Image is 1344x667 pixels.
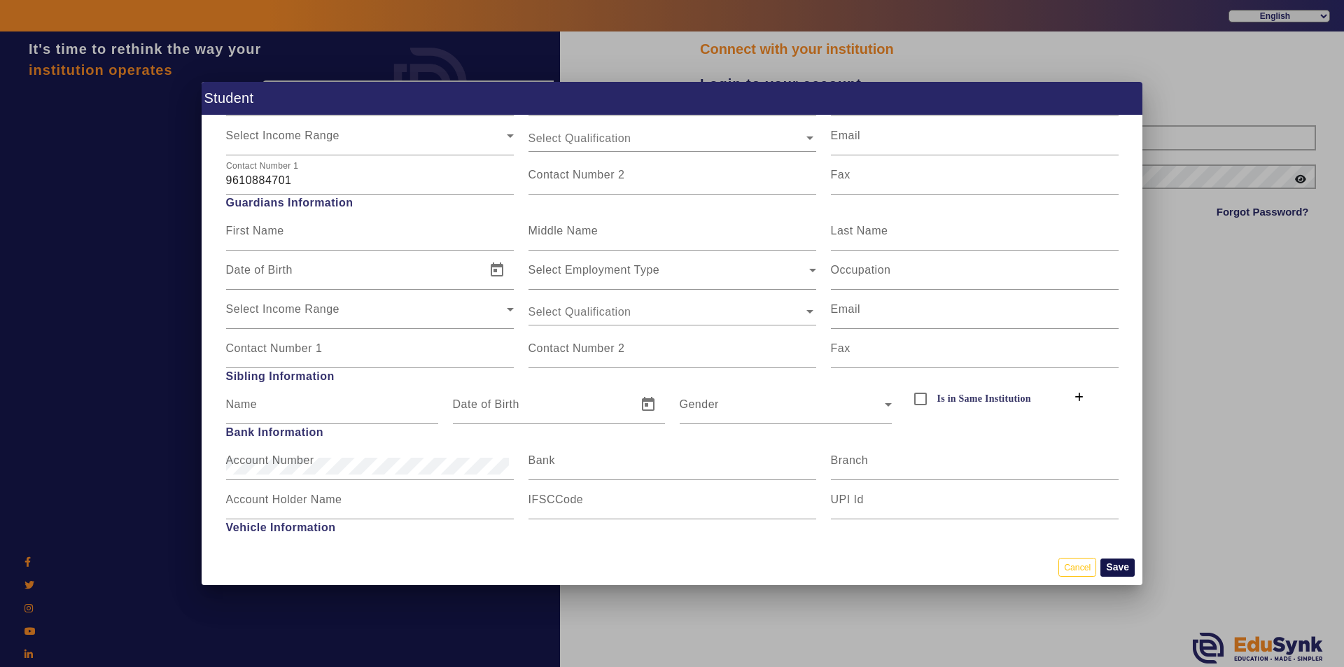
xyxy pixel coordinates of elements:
mat-label: Contact Number 1 [226,162,298,171]
mat-label: Gender [680,398,719,410]
input: Contact Number 1 [226,346,514,363]
button: Cancel [1058,558,1096,577]
span: Vehicle Information [218,519,1126,536]
input: Occupation [831,267,1119,284]
mat-label: Account Number [226,454,314,466]
input: Fax [831,346,1119,363]
mat-label: Fax [831,342,850,354]
input: UPI Id [831,497,1119,514]
mat-label: Email [831,129,861,141]
mat-label: Contact Number 1 [226,342,323,354]
mat-label: Fax [831,169,850,181]
span: Guardians Information [218,195,1126,211]
mat-label: Date of Birth [453,398,519,410]
span: Gender [680,402,885,419]
button: Save [1100,559,1135,577]
span: Select Income Range [226,133,507,150]
h1: Student [202,82,1142,115]
mat-label: UPI Id [831,493,864,505]
span: Select Employment Type [528,267,809,284]
label: Is in Same Institution [934,393,1031,405]
mat-label: Contact Number 2 [528,342,625,354]
span: Sibling Information [218,368,1126,385]
span: Bank Information [218,424,1126,441]
mat-label: Email [831,303,861,315]
mat-label: First Name [226,225,284,237]
input: Email [831,307,1119,323]
input: Branch [831,458,1119,475]
input: Contact Number 1 [226,172,514,189]
button: Open calendar [631,388,665,421]
input: Contact Number 2 [528,172,816,189]
input: Last Name [831,228,1119,245]
input: Date of Birth [453,402,629,419]
span: Select Income Range [226,307,507,323]
input: Account Holder Name [226,497,514,514]
mat-label: Select Income Range [226,129,339,141]
mat-label: IFSCCode [528,493,584,505]
mat-label: Last Name [831,225,888,237]
mat-label: Select Income Range [226,303,339,315]
input: IFSCCode [528,497,816,514]
input: Name [226,402,438,419]
mat-label: Name [226,398,258,410]
input: Bank [528,458,816,475]
input: Middle Name [528,228,816,245]
mat-label: Select Employment Type [528,264,660,276]
mat-label: Account Holder Name [226,493,342,505]
input: Fax [831,172,1119,189]
mat-label: Date of Birth [226,264,293,276]
input: Contact Number 2 [528,346,816,363]
mat-label: Occupation [831,264,891,276]
input: First Name [226,228,514,245]
input: Email [831,133,1119,150]
mat-label: Bank [528,454,555,466]
input: Date of Birth [226,267,477,284]
mat-label: Contact Number 2 [528,169,625,181]
mat-label: Middle Name [528,225,598,237]
mat-label: Branch [831,454,869,466]
button: Open calendar [480,253,514,287]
